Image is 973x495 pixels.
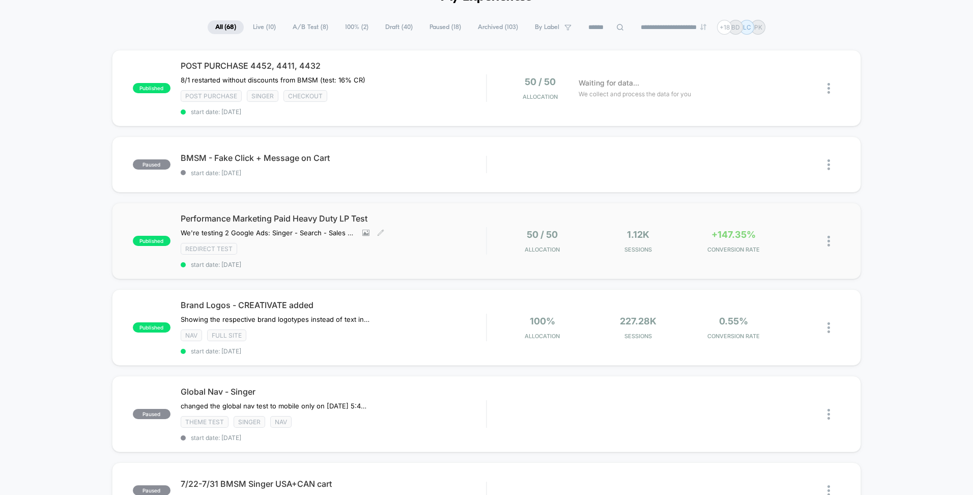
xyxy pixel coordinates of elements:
span: NAV [181,329,202,341]
span: published [133,236,170,246]
span: Allocation [525,333,560,340]
span: 227.28k [620,316,656,326]
img: close [827,236,830,246]
span: +147.35% [711,229,756,240]
img: close [827,159,830,170]
span: start date: [DATE] [181,347,486,355]
span: 50 / 50 [525,76,556,87]
span: start date: [DATE] [181,108,486,116]
span: Allocation [525,246,560,253]
span: paused [133,409,170,419]
span: POST PURCHASE 4452, 4411, 4432 [181,61,486,71]
span: 100% ( 2 ) [337,20,376,34]
span: Theme Test [181,416,228,428]
span: Paused ( 18 ) [422,20,469,34]
span: 8/1 restarted without discounts from BMSM (test: 16% CR) [181,76,365,84]
span: paused [133,159,170,170]
p: BD [731,23,740,31]
span: published [133,322,170,333]
span: Waiting for data... [579,77,639,89]
span: By Label [535,23,559,31]
span: CONVERSION RATE [689,246,779,253]
span: changed the global nav test to mobile only on [DATE] 5:45 pm CST due to GMC issuesRestarted 7/24 ... [181,402,369,410]
span: checkout [283,90,327,102]
span: published [133,83,170,93]
span: Singer [234,416,265,428]
span: All ( 68 ) [208,20,244,34]
img: close [827,409,830,420]
img: end [700,24,706,30]
span: NAV [270,416,292,428]
span: Redirect Test [181,243,237,255]
span: 0.55% [719,316,748,326]
span: Sessions [593,333,683,340]
img: close [827,322,830,333]
span: Archived ( 103 ) [470,20,526,34]
span: Live ( 10 ) [245,20,283,34]
span: Post Purchase [181,90,242,102]
span: CONVERSION RATE [689,333,779,340]
img: close [827,83,830,94]
div: + 18 [717,20,732,35]
span: start date: [DATE] [181,261,486,268]
span: Draft ( 40 ) [378,20,420,34]
span: Full site [207,329,246,341]
span: start date: [DATE] [181,169,486,177]
span: Allocation [523,93,558,100]
span: 7/22-7/31 BMSM Singer USA+CAN cart [181,479,486,489]
p: LC [743,23,751,31]
span: Sessions [593,246,683,253]
span: start date: [DATE] [181,434,486,442]
span: A/B Test ( 8 ) [285,20,336,34]
span: We collect and process the data for you [579,89,691,99]
span: BMSM - Fake Click + Message on Cart [181,153,486,163]
span: Brand Logos - CREATIVATE added [181,300,486,310]
span: 100% [530,316,555,326]
span: We're testing 2 Google Ads: Singer - Search - Sales - Heavy Duty - Nonbrand and SINGER - PMax - H... [181,229,355,237]
span: 1.12k [627,229,649,240]
span: Showing the respective brand logotypes instead of text in tabs [181,315,369,323]
p: PK [754,23,762,31]
span: Performance Marketing Paid Heavy Duty LP Test [181,213,486,224]
span: 50 / 50 [527,229,558,240]
span: Singer [247,90,278,102]
span: Global Nav - Singer [181,387,486,397]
